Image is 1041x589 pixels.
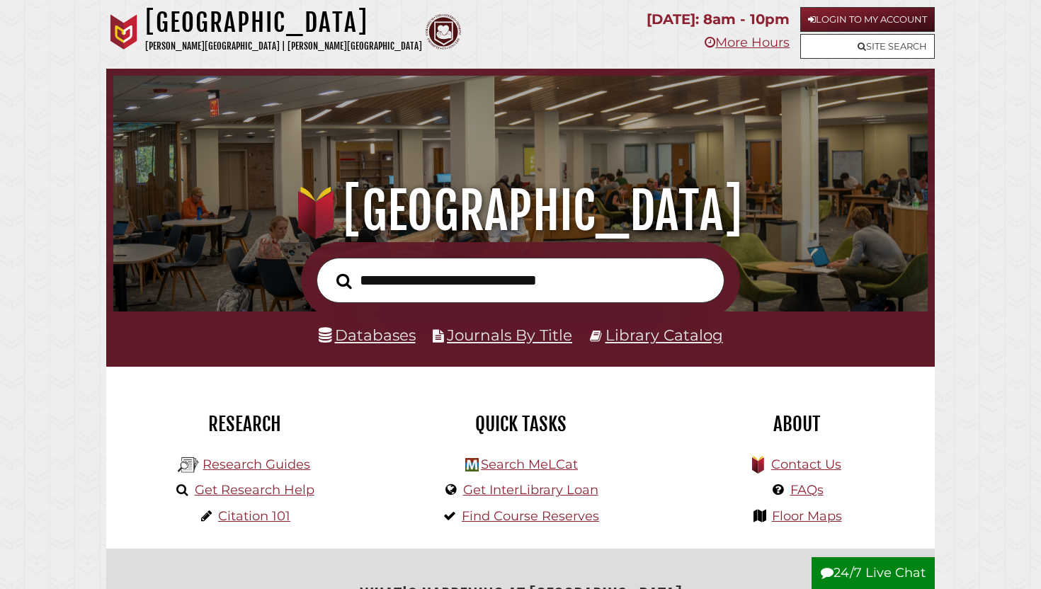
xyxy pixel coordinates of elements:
h1: [GEOGRAPHIC_DATA] [129,180,912,242]
a: Library Catalog [605,326,723,344]
a: Databases [319,326,416,344]
h2: Quick Tasks [393,412,648,436]
a: Research Guides [203,457,310,472]
a: Journals By Title [447,326,572,344]
p: [DATE]: 8am - 10pm [647,7,790,32]
img: Calvin University [106,14,142,50]
button: Search [329,269,359,293]
a: Site Search [800,34,935,59]
h2: Research [117,412,372,436]
h2: About [669,412,924,436]
a: Find Course Reserves [462,508,599,524]
a: Citation 101 [218,508,290,524]
p: [PERSON_NAME][GEOGRAPHIC_DATA] | [PERSON_NAME][GEOGRAPHIC_DATA] [145,38,422,55]
img: Hekman Library Logo [465,458,479,471]
h1: [GEOGRAPHIC_DATA] [145,7,422,38]
a: Get Research Help [195,482,314,498]
a: Floor Maps [772,508,842,524]
a: Login to My Account [800,7,935,32]
a: FAQs [790,482,824,498]
a: Get InterLibrary Loan [463,482,598,498]
i: Search [336,273,352,290]
a: Search MeLCat [481,457,578,472]
a: Contact Us [771,457,841,472]
img: Hekman Library Logo [178,454,199,476]
a: More Hours [705,35,790,50]
img: Calvin Theological Seminary [426,14,461,50]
